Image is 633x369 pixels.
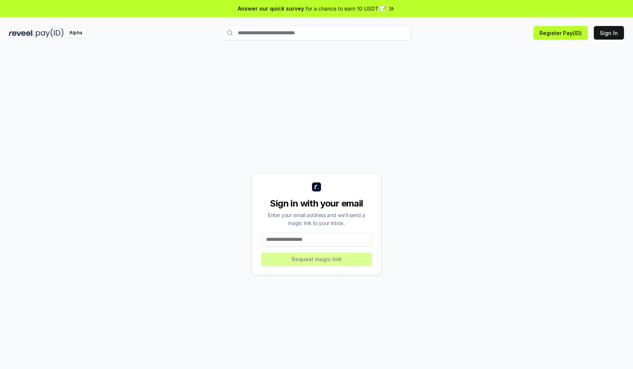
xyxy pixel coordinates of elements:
img: logo_small [312,182,321,191]
span: for a chance to earn 10 USDT 📝 [306,5,386,12]
img: pay_id [36,28,64,38]
button: Register Pay(ID) [534,26,588,40]
div: Enter your email address and we’ll send a magic link to your inbox. [261,211,372,227]
div: Sign in with your email [261,198,372,210]
span: Answer our quick survey [238,5,304,12]
img: reveel_dark [9,28,34,38]
button: Sign In [594,26,624,40]
div: Alpha [65,28,86,38]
